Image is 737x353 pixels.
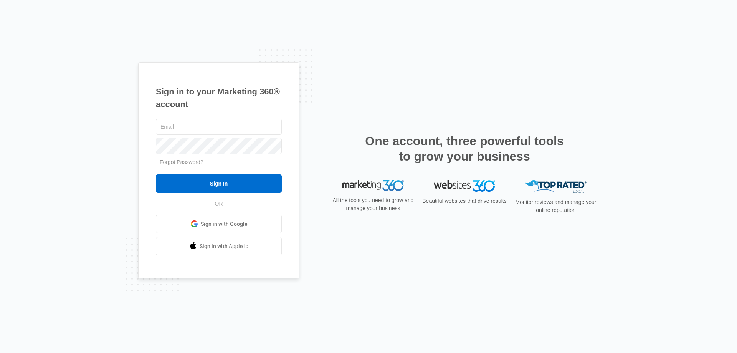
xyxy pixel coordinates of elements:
[342,180,404,191] img: Marketing 360
[201,220,248,228] span: Sign in with Google
[200,242,249,250] span: Sign in with Apple Id
[525,180,587,193] img: Top Rated Local
[421,197,507,205] p: Beautiful websites that drive results
[156,119,282,135] input: Email
[156,85,282,111] h1: Sign in to your Marketing 360® account
[330,196,416,212] p: All the tools you need to grow and manage your business
[210,200,228,208] span: OR
[513,198,599,214] p: Monitor reviews and manage your online reputation
[156,174,282,193] input: Sign In
[156,237,282,255] a: Sign in with Apple Id
[434,180,495,191] img: Websites 360
[156,215,282,233] a: Sign in with Google
[363,133,566,164] h2: One account, three powerful tools to grow your business
[160,159,203,165] a: Forgot Password?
